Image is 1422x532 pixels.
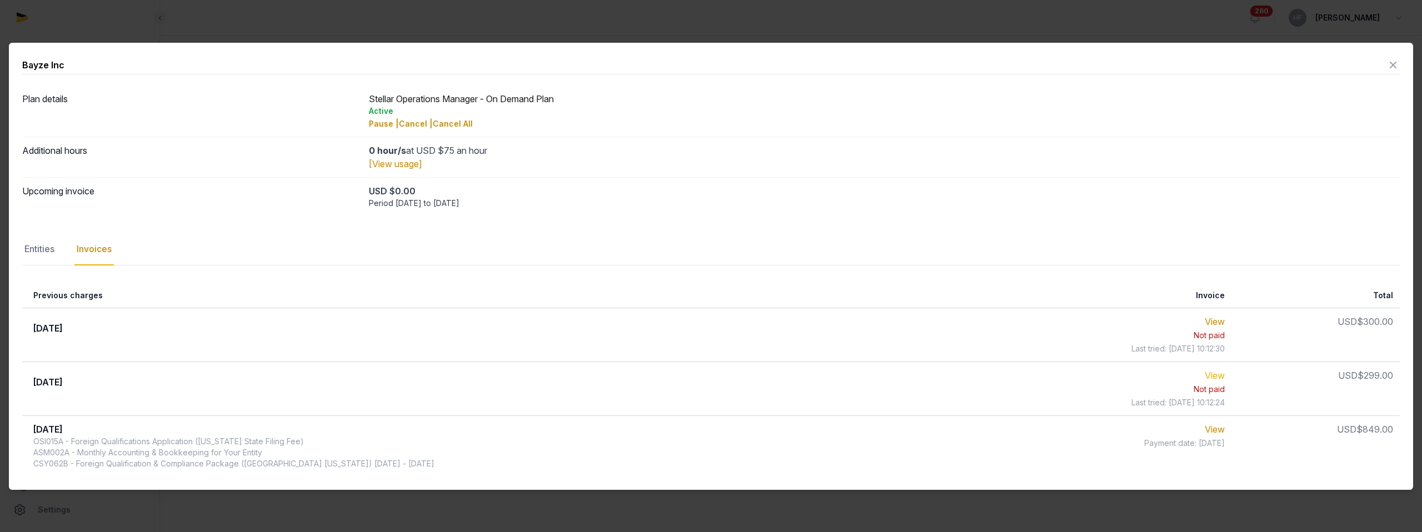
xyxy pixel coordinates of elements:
[33,436,434,469] div: OSI015A - Foreign Qualifications Application ([US_STATE] State Filing Fee) ASM002A - Monthly Acco...
[33,424,63,435] span: [DATE]
[369,144,1400,157] div: at USD $75 an hour
[1231,283,1400,308] th: Total
[33,323,63,334] span: [DATE]
[433,119,473,128] span: Cancel All
[369,158,422,169] a: [View usage]
[1205,424,1225,435] a: View
[1358,370,1393,381] span: $299.00
[399,119,433,128] span: Cancel |
[1205,370,1225,381] a: View
[369,106,1400,117] div: Active
[1337,424,1356,435] span: USD
[22,233,57,265] div: Entities
[978,283,1231,308] th: Invoice
[22,92,360,130] dt: Plan details
[1194,330,1225,341] span: Not paid
[369,119,399,128] span: Pause |
[1144,438,1225,449] span: Payment date: [DATE]
[1356,424,1393,435] span: $849.00
[22,184,360,209] dt: Upcoming invoice
[1357,316,1393,327] span: $300.00
[1194,384,1225,395] span: Not paid
[22,283,978,308] th: Previous charges
[22,233,1400,265] nav: Tabs
[369,184,1400,198] div: USD $0.00
[22,144,360,170] dt: Additional hours
[369,92,1400,130] div: Stellar Operations Manager - On Demand Plan
[369,145,406,156] strong: 0 hour/s
[1338,370,1358,381] span: USD
[74,233,114,265] div: Invoices
[1205,316,1225,327] a: View
[1131,343,1225,354] span: Last tried: [DATE] 10:12:30
[22,58,64,72] div: Bayze Inc
[1338,316,1357,327] span: USD
[1131,397,1225,408] span: Last tried: [DATE] 10:12:24
[33,377,63,388] span: [DATE]
[369,198,1400,209] div: Period [DATE] to [DATE]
